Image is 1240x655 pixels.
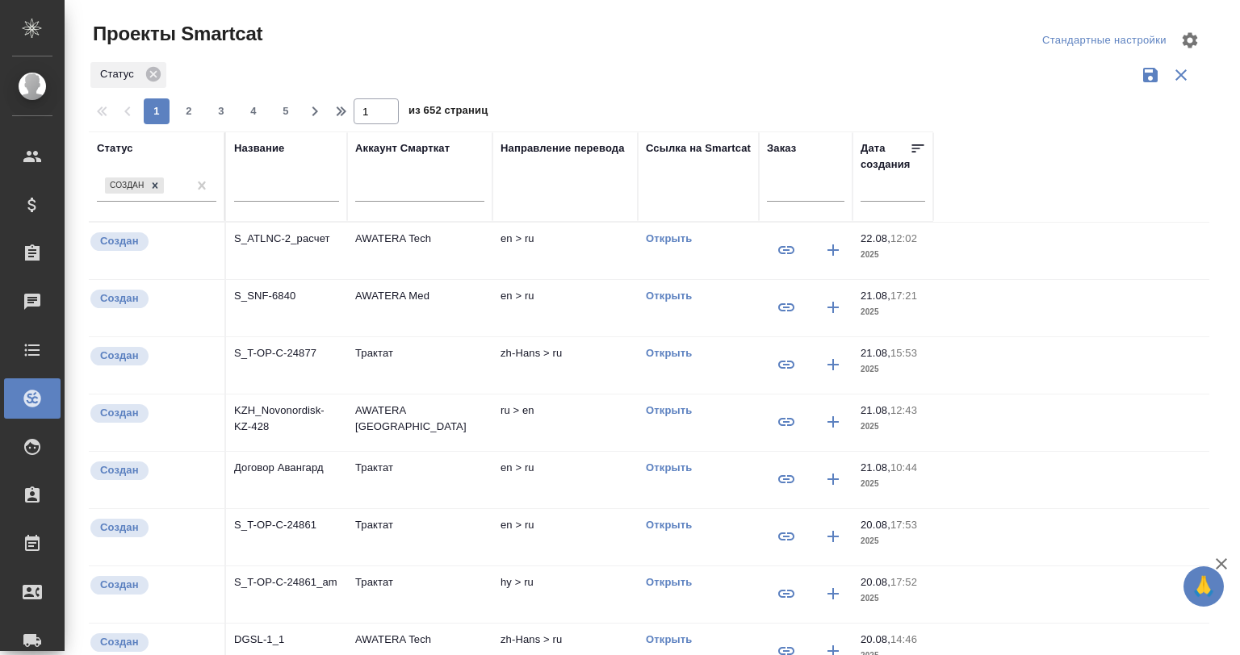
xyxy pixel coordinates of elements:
p: S_T-OP-C-24861 [234,517,339,533]
a: Открыть [646,404,692,416]
button: Создать заказ [814,345,852,384]
button: 🙏 [1183,566,1224,607]
span: 5 [273,103,299,119]
div: Ссылка на Smartcat [646,140,751,156]
button: 4 [241,98,266,124]
p: 22.08, [861,232,890,244]
p: S_T-OP-C-24877 [234,345,339,361]
div: split button [1038,28,1171,53]
span: Настроить таблицу [1171,21,1209,60]
p: 17:53 [890,519,917,531]
button: Создать заказ [814,460,852,499]
a: Открыть [646,290,692,302]
button: 5 [273,98,299,124]
p: zh-Hans > ru [501,632,630,648]
p: 17:52 [890,576,917,588]
p: Создан [100,348,139,364]
p: 2025 [861,361,925,378]
button: Привязать к существующему заказу [767,574,806,613]
button: Привязать к существующему заказу [767,517,806,556]
div: Направление перевода [501,140,625,156]
p: en > ru [501,517,630,533]
button: Сбросить фильтры [1166,60,1196,90]
p: 12:02 [890,232,917,244]
span: 3 [208,103,234,119]
button: Привязать к существующему заказу [767,288,806,327]
button: 3 [208,98,234,124]
p: Создан [100,462,139,478]
div: Дата создания [861,140,910,173]
p: KZH_Novonordisk-KZ-428 [234,403,339,435]
p: S_SNF-6840 [234,288,339,304]
p: zh-Hans > ru [501,345,630,361]
button: Привязать к существующему заказу [767,403,806,441]
p: 20.08, [861,633,890,645]
a: Открыть [646,633,692,645]
button: 2 [176,98,202,124]
p: Создан [100,405,139,421]
div: Создан [103,176,165,196]
p: 20.08, [861,576,890,588]
span: 2 [176,103,202,119]
td: Трактат [347,337,492,394]
a: Открыть [646,576,692,588]
a: Открыть [646,461,692,474]
p: S_T-OP-C-24861_am [234,574,339,590]
td: AWATERA Med [347,280,492,336]
button: Создать заказ [814,574,852,613]
button: Привязать к существующему заказу [767,460,806,499]
p: 2025 [861,247,925,263]
p: Статус [100,66,140,82]
p: Создан [100,634,139,650]
span: Проекты Smartcat [89,21,262,47]
p: 21.08, [861,347,890,359]
p: 12:43 [890,404,917,416]
p: S_ATLNC-2_расчет [234,231,339,247]
p: hy > ru [501,574,630,590]
p: 21.08, [861,404,890,416]
td: AWATERA Tech [347,223,492,279]
div: Заказ [767,140,796,156]
td: Трактат [347,566,492,623]
td: Трактат [347,452,492,508]
span: 4 [241,103,266,119]
p: 15:53 [890,347,917,359]
a: Открыть [646,519,692,531]
p: 2025 [861,304,925,320]
p: Создан [100,519,139,536]
p: 14:46 [890,633,917,645]
p: 2025 [861,533,925,549]
p: en > ru [501,288,630,304]
button: Привязать к существующему заказу [767,231,806,269]
p: 2025 [861,590,925,607]
p: 2025 [861,476,925,492]
a: Открыть [646,232,692,244]
p: 21.08, [861,461,890,474]
button: Создать заказ [814,517,852,556]
p: 21.08, [861,290,890,302]
span: из 652 страниц [408,101,488,124]
button: Создать заказ [814,231,852,269]
p: DGSL-1_1 [234,632,339,648]
button: Привязать к существующему заказу [767,345,806,384]
button: Создать заказ [814,288,852,327]
p: ru > en [501,403,630,419]
a: Открыть [646,347,692,359]
div: Создан [105,177,146,194]
div: Аккаунт Смарткат [355,140,450,156]
button: Сохранить фильтры [1135,60,1166,90]
p: Создан [100,577,139,593]
p: 20.08, [861,519,890,531]
p: 2025 [861,419,925,435]
td: AWATERA [GEOGRAPHIC_DATA] [347,394,492,451]
p: Создан [100,290,139,307]
td: Трактат [347,509,492,565]
p: en > ru [501,231,630,247]
p: Договор Авангард [234,460,339,476]
button: Создать заказ [814,403,852,441]
p: 17:21 [890,290,917,302]
p: 10:44 [890,461,917,474]
span: 🙏 [1190,569,1217,603]
p: en > ru [501,460,630,476]
div: Статус [90,62,166,88]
